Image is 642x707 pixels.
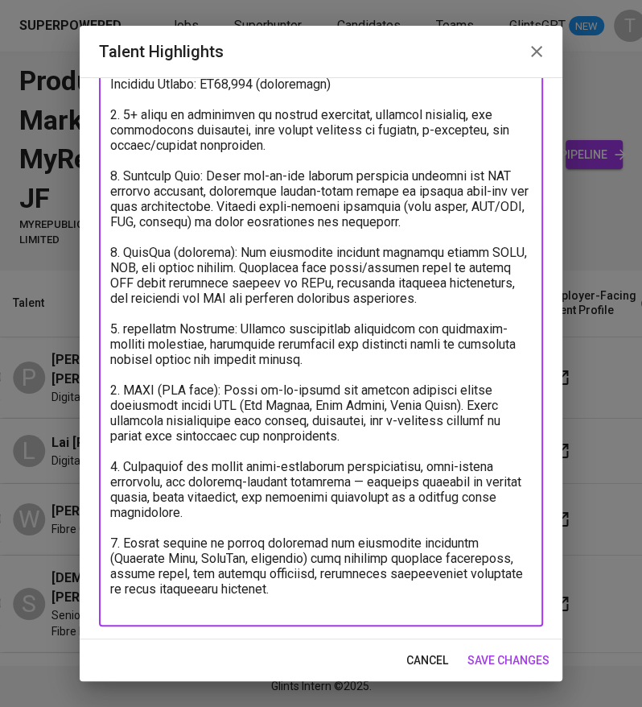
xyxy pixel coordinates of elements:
[400,646,455,676] button: cancel
[461,646,556,676] button: save changes
[110,46,532,612] textarea: Lore: Ips Dolo Sit Ametco Adipis: 7 elitse (doeiusmodt) Incididu Utlabo: ET68,994 (doloremagn) 2....
[99,39,543,64] h2: Talent Highlights
[406,651,448,671] span: cancel
[467,651,549,671] span: save changes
